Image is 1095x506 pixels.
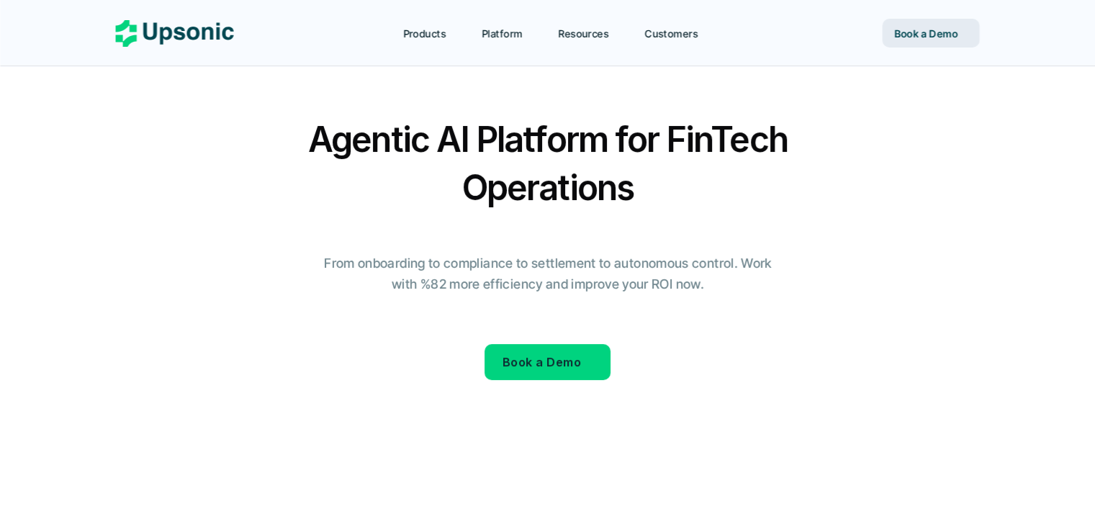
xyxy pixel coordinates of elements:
a: Book a Demo [883,19,980,48]
a: Book a Demo [485,344,610,380]
p: Products [403,26,446,41]
a: Products [395,20,469,46]
p: Resources [559,26,609,41]
p: Book a Demo [894,26,958,41]
h2: Agentic AI Platform for FinTech Operations [296,115,800,212]
p: Customers [645,26,698,41]
p: From onboarding to compliance to settlement to autonomous control. Work with %82 more efficiency ... [314,253,782,295]
p: Platform [482,26,522,41]
p: Book a Demo [503,352,581,373]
